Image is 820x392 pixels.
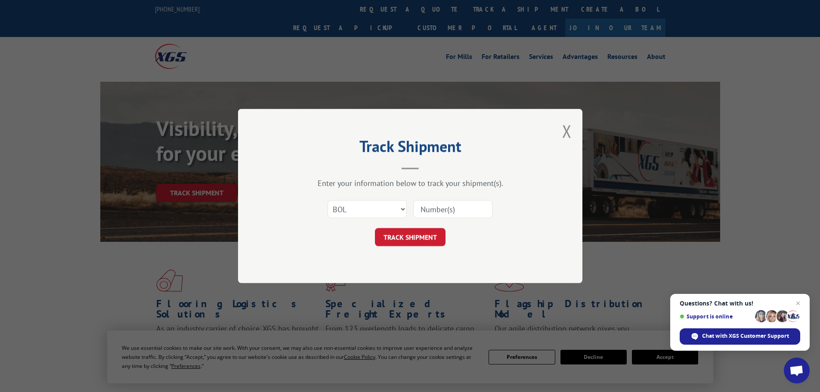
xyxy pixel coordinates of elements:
[680,300,800,307] span: Questions? Chat with us!
[702,332,789,340] span: Chat with XGS Customer Support
[793,298,803,309] span: Close chat
[562,120,572,142] button: Close modal
[784,358,810,383] div: Open chat
[413,200,492,218] input: Number(s)
[281,140,539,157] h2: Track Shipment
[680,313,752,320] span: Support is online
[375,228,446,246] button: TRACK SHIPMENT
[680,328,800,345] div: Chat with XGS Customer Support
[281,178,539,188] div: Enter your information below to track your shipment(s).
